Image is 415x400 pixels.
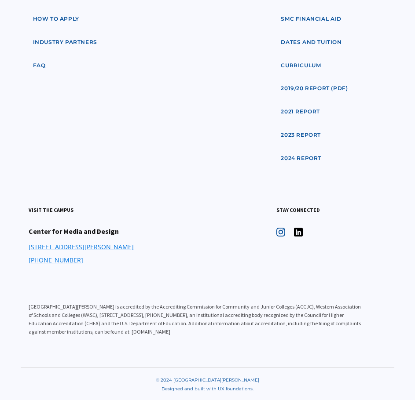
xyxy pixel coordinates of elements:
[29,34,102,51] a: industry partners
[29,256,83,265] a: [PHONE_NUMBER]
[162,385,253,393] div: Designed and built with UX foundations.
[276,228,285,236] img: icon - instagram
[294,228,303,236] img: icon - instagram
[29,302,365,336] p: [GEOGRAPHIC_DATA][PERSON_NAME] is accredited by the Accrediting Commission for Community and Juni...
[29,243,134,251] a: [STREET_ADDRESS][PERSON_NAME]
[276,104,324,120] a: 2021 Report
[276,206,320,214] h3: stay connected
[276,127,325,143] a: 2023 Report
[276,34,346,51] a: dates and tuition
[276,150,326,167] a: 2024 Report
[276,58,325,74] a: curriculum
[276,11,345,27] a: SMC financial aid
[156,376,259,385] div: © 2024 [GEOGRAPHIC_DATA][PERSON_NAME]
[29,11,84,27] a: how to apply
[276,80,352,97] a: 2019/20 Report (pdf)
[29,206,73,214] h3: visit the campus
[29,227,119,236] h4: Center for Media and Design
[29,58,50,74] a: faq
